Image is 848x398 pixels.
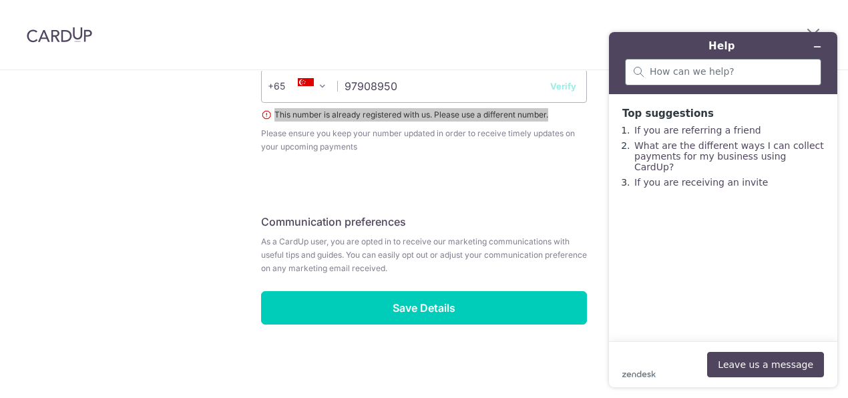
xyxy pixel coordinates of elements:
[261,291,587,325] input: Save Details
[31,9,58,21] span: Help
[261,108,587,122] span: This number is already registered with us. Please use a different number.
[550,79,576,93] button: Verify
[268,78,304,94] span: +65
[261,127,587,154] span: Please ensure you keep your number updated in order to receive timely updates on your upcoming pa...
[261,214,587,230] h5: Communication preferences
[27,27,92,43] img: CardUp
[261,235,587,275] span: As a CardUp user, you are opted in to receive our marketing communications with useful tips and g...
[272,78,304,94] span: +65
[598,21,848,398] iframe: Find more information here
